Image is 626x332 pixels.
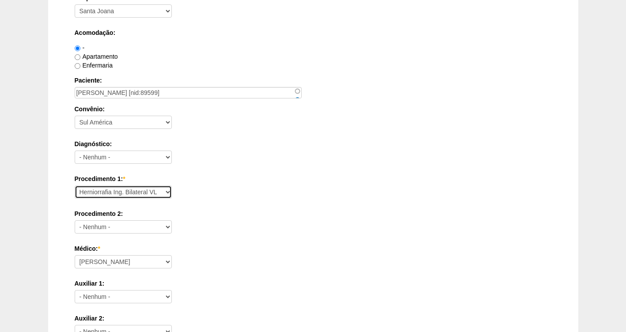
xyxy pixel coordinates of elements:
label: Procedimento 1: [75,174,552,183]
label: - [75,44,85,51]
label: Acomodação: [75,28,552,37]
label: Auxiliar 1: [75,279,552,288]
label: Procedimento 2: [75,209,552,218]
label: Auxiliar 2: [75,314,552,323]
label: Médico: [75,244,552,253]
input: Apartamento [75,54,80,60]
label: Enfermaria [75,62,113,69]
label: Paciente: [75,76,552,85]
span: Este campo é obrigatório. [98,245,100,252]
label: Convênio: [75,105,552,113]
input: - [75,45,80,51]
label: Apartamento [75,53,118,60]
span: Este campo é obrigatório. [123,175,125,182]
label: Diagnóstico: [75,140,552,148]
input: Enfermaria [75,63,80,69]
